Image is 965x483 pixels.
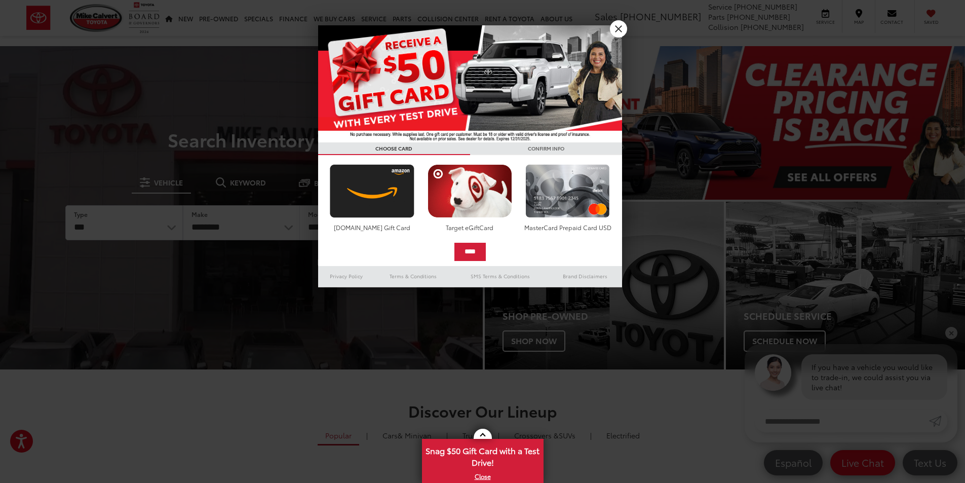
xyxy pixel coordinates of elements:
img: 55838_top_625864.jpg [318,25,622,142]
span: Snag $50 Gift Card with a Test Drive! [423,440,543,471]
a: Brand Disclaimers [548,270,622,282]
a: Terms & Conditions [374,270,452,282]
img: mastercard.png [523,164,612,218]
img: amazoncard.png [327,164,417,218]
h3: CHOOSE CARD [318,142,470,155]
img: targetcard.png [425,164,515,218]
div: Target eGiftCard [425,223,515,232]
h3: CONFIRM INFO [470,142,622,155]
a: Privacy Policy [318,270,375,282]
div: MasterCard Prepaid Card USD [523,223,612,232]
div: [DOMAIN_NAME] Gift Card [327,223,417,232]
a: SMS Terms & Conditions [452,270,548,282]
